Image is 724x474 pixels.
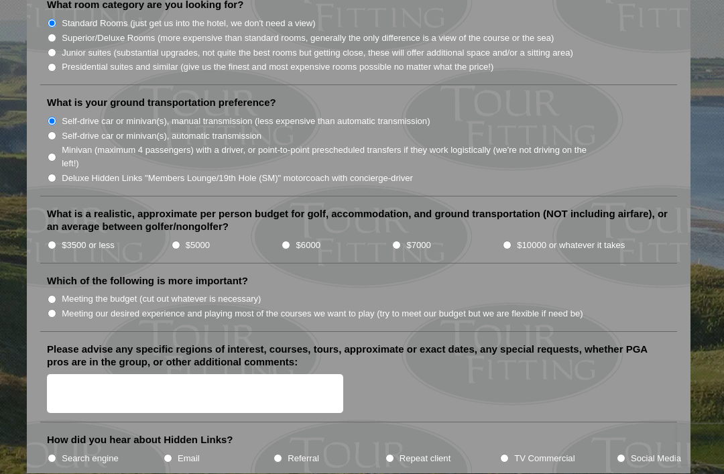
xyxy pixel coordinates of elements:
[631,453,681,466] label: Social Media
[400,453,451,466] label: Repeat client
[406,239,430,253] label: $7000
[62,17,316,31] label: Standard Rooms (just get us into the hotel, we don't need a view)
[47,275,248,288] label: Which of the following is more important?
[62,293,261,306] label: Meeting the budget (cut out whatever is necessary)
[62,130,261,143] label: Self-drive car or minivan(s), automatic transmission
[47,434,233,447] label: How did you hear about Hidden Links?
[186,239,210,253] label: $5000
[62,115,430,129] label: Self-drive car or minivan(s), manual transmission (less expensive than automatic transmission)
[62,47,573,60] label: Junior suites (substantial upgrades, not quite the best rooms but getting close, these will offer...
[62,453,119,466] label: Search engine
[62,172,413,186] label: Deluxe Hidden Links "Members Lounge/19th Hole (SM)" motorcoach with concierge-driver
[62,32,554,46] label: Superior/Deluxe Rooms (more expensive than standard rooms, generally the only difference is a vie...
[517,239,625,253] label: $10000 or whatever it takes
[62,308,583,321] label: Meeting our desired experience and playing most of the courses we want to play (try to meet our b...
[288,453,319,466] label: Referral
[178,453,200,466] label: Email
[47,343,670,369] label: Please advise any specific regions of interest, courses, tours, approximate or exact dates, any s...
[296,239,320,253] label: $6000
[47,208,670,234] label: What is a realistic, approximate per person budget for golf, accommodation, and ground transporta...
[62,144,601,170] label: Minivan (maximum 4 passengers) with a driver, or point-to-point prescheduled transfers if they wo...
[514,453,575,466] label: TV Commercial
[62,239,115,253] label: $3500 or less
[47,97,276,110] label: What is your ground transportation preference?
[62,61,493,74] label: Presidential suites and similar (give us the finest and most expensive rooms possible no matter w...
